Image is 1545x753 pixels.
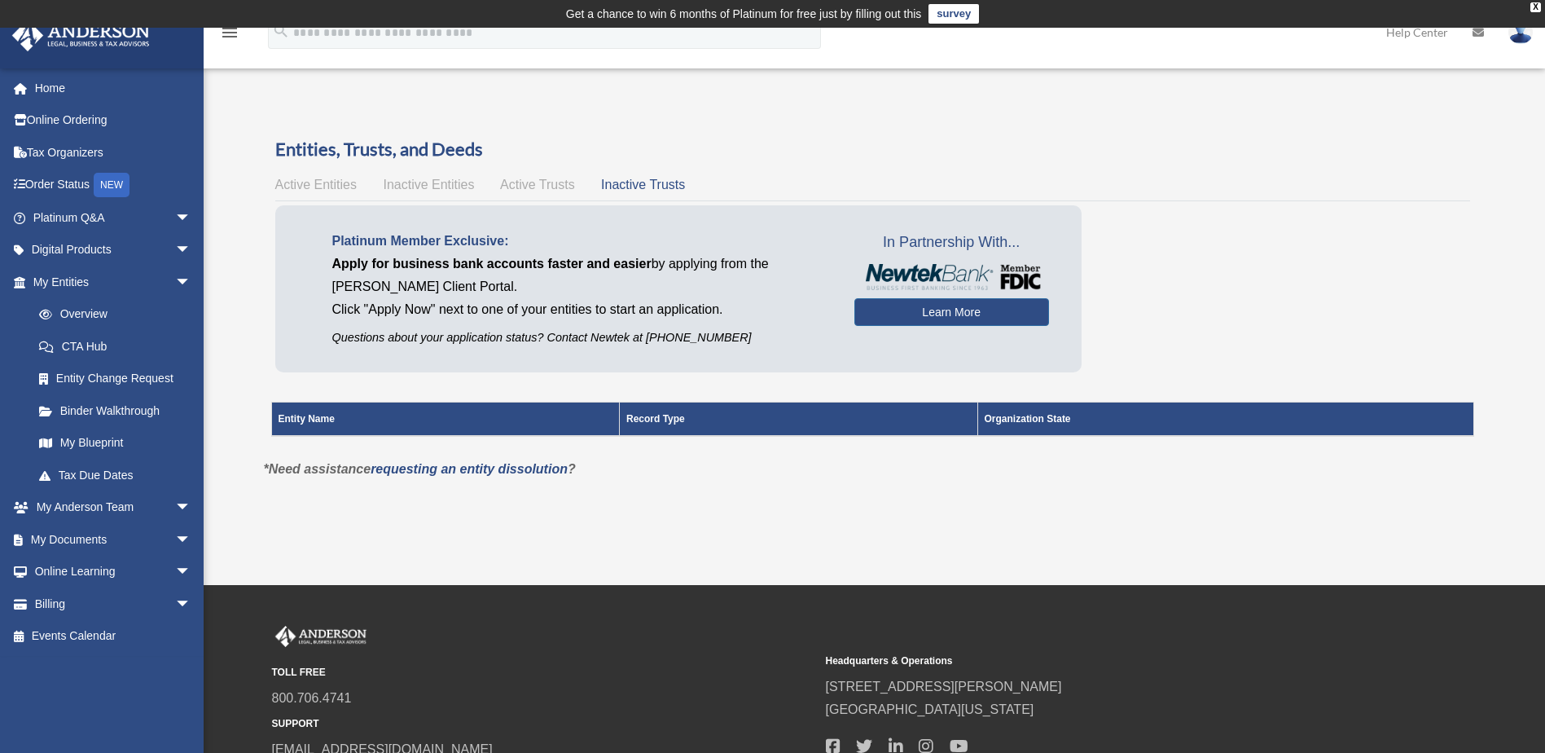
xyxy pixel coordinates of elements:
[7,20,155,51] img: Anderson Advisors Platinum Portal
[175,234,208,267] span: arrow_drop_down
[862,264,1041,290] img: NewtekBankLogoSM.png
[11,201,216,234] a: Platinum Q&Aarrow_drop_down
[175,266,208,299] span: arrow_drop_down
[332,328,830,348] p: Questions about your application status? Contact Newtek at [PHONE_NUMBER]
[11,234,216,266] a: Digital Productsarrow_drop_down
[23,330,208,363] a: CTA Hub
[826,680,1062,694] a: [STREET_ADDRESS][PERSON_NAME]
[928,4,979,24] a: survey
[826,702,1034,716] a: [GEOGRAPHIC_DATA][US_STATE]
[11,491,216,524] a: My Anderson Teamarrow_drop_down
[500,178,575,192] span: Active Trusts
[371,462,568,476] a: requesting an entity dissolution
[272,716,814,733] small: SUPPORT
[271,403,619,437] th: Entity Name
[619,403,977,437] th: Record Type
[826,653,1368,670] small: Headquarters & Operations
[275,178,357,192] span: Active Entities
[11,169,216,202] a: Order StatusNEW
[23,427,208,460] a: My Blueprint
[175,491,208,525] span: arrow_drop_down
[94,173,129,197] div: NEW
[601,178,685,192] span: Inactive Trusts
[11,266,208,298] a: My Entitiesarrow_drop_down
[272,664,814,681] small: TOLL FREE
[854,298,1049,326] a: Learn More
[23,459,208,491] a: Tax Due Dates
[383,178,474,192] span: Inactive Entities
[275,137,1470,162] h3: Entities, Trusts, and Deeds
[220,23,239,42] i: menu
[332,257,652,271] span: Apply for business bank accounts faster and easier
[175,523,208,557] span: arrow_drop_down
[11,556,216,588] a: Online Learningarrow_drop_down
[977,403,1473,437] th: Organization State
[264,462,576,476] em: *Need assistance ?
[11,523,216,556] a: My Documentsarrow_drop_down
[220,29,239,42] a: menu
[854,230,1049,256] span: In Partnership With...
[1508,20,1533,44] img: User Pic
[11,72,216,104] a: Home
[272,626,370,647] img: Anderson Advisors Platinum Portal
[23,363,208,395] a: Entity Change Request
[175,588,208,621] span: arrow_drop_down
[272,22,290,40] i: search
[23,298,200,331] a: Overview
[175,556,208,589] span: arrow_drop_down
[272,691,352,705] a: 800.706.4741
[332,253,830,298] p: by applying from the [PERSON_NAME] Client Portal.
[11,104,216,137] a: Online Ordering
[23,394,208,427] a: Binder Walkthrough
[1530,2,1541,12] div: close
[11,620,216,653] a: Events Calendar
[332,230,830,253] p: Platinum Member Exclusive:
[566,4,922,24] div: Get a chance to win 6 months of Platinum for free just by filling out this
[332,298,830,321] p: Click "Apply Now" next to one of your entities to start an application.
[11,136,216,169] a: Tax Organizers
[175,201,208,235] span: arrow_drop_down
[11,588,216,620] a: Billingarrow_drop_down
